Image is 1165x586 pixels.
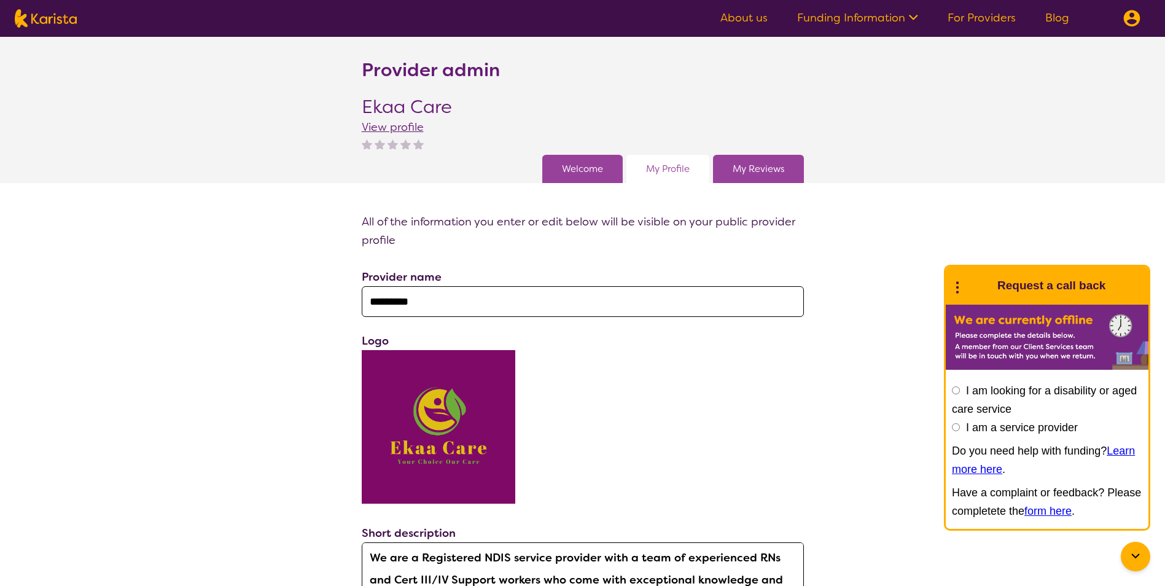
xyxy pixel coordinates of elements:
[720,10,768,25] a: About us
[1045,10,1069,25] a: Blog
[400,139,411,149] img: nonereviewstar
[946,305,1148,370] img: Karista offline chat form to request call back
[375,139,385,149] img: nonereviewstar
[15,9,77,28] img: Karista logo
[1024,505,1072,517] a: form here
[362,270,442,284] label: Provider name
[997,276,1105,295] h1: Request a call back
[1123,10,1140,27] img: menu
[413,139,424,149] img: nonereviewstar
[562,160,603,178] a: Welcome
[362,213,804,249] p: All of the information you enter or edit below will be visible on your public provider profile
[362,526,456,541] label: Short description
[952,385,1137,415] label: I am looking for a disability or aged care service
[966,421,1078,434] label: I am a service provider
[952,442,1142,479] p: Do you need help with funding? .
[362,334,389,348] label: Logo
[362,59,500,81] h2: Provider admin
[362,120,424,135] a: View profile
[388,139,398,149] img: nonereviewstar
[733,160,784,178] a: My Reviews
[362,350,515,504] img: t0vpe8vcsdnpm0eaztw4.jpg
[965,273,990,298] img: Karista
[362,96,452,118] h2: Ekaa Care
[948,10,1016,25] a: For Providers
[797,10,918,25] a: Funding Information
[362,139,372,149] img: nonereviewstar
[646,160,690,178] a: My Profile
[952,483,1142,520] p: Have a complaint or feedback? Please completete the .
